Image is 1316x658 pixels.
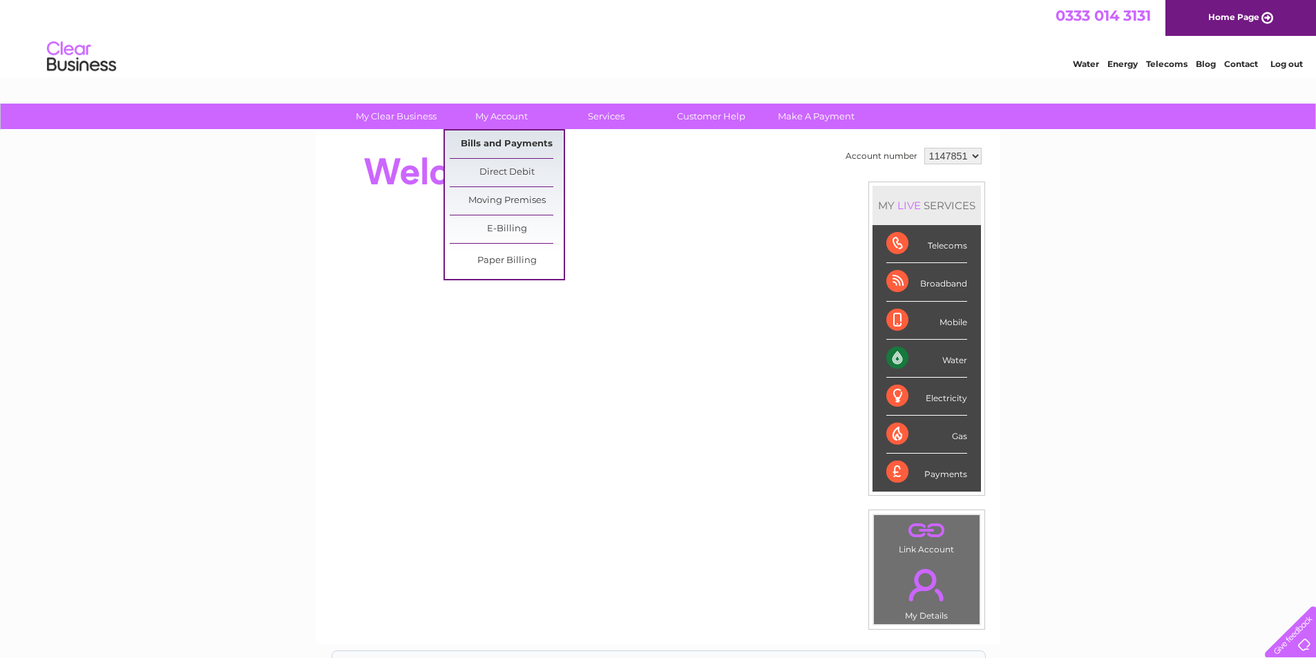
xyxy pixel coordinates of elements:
[886,302,967,340] div: Mobile
[450,187,564,215] a: Moving Premises
[759,104,873,129] a: Make A Payment
[877,519,976,543] a: .
[450,130,564,158] a: Bills and Payments
[450,159,564,186] a: Direct Debit
[886,416,967,454] div: Gas
[1056,7,1151,24] a: 0333 014 3131
[549,104,663,129] a: Services
[886,263,967,301] div: Broadband
[895,199,924,212] div: LIVE
[886,378,967,416] div: Electricity
[450,215,564,243] a: E-Billing
[886,225,967,263] div: Telecoms
[46,36,117,78] img: logo.png
[339,104,453,129] a: My Clear Business
[1270,59,1303,69] a: Log out
[444,104,558,129] a: My Account
[654,104,768,129] a: Customer Help
[873,514,980,558] td: Link Account
[873,557,980,625] td: My Details
[450,247,564,275] a: Paper Billing
[842,144,921,168] td: Account number
[1107,59,1138,69] a: Energy
[1196,59,1216,69] a: Blog
[1073,59,1099,69] a: Water
[872,186,981,225] div: MY SERVICES
[886,340,967,378] div: Water
[886,454,967,491] div: Payments
[1224,59,1258,69] a: Contact
[877,561,976,609] a: .
[1146,59,1188,69] a: Telecoms
[332,8,985,67] div: Clear Business is a trading name of Verastar Limited (registered in [GEOGRAPHIC_DATA] No. 3667643...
